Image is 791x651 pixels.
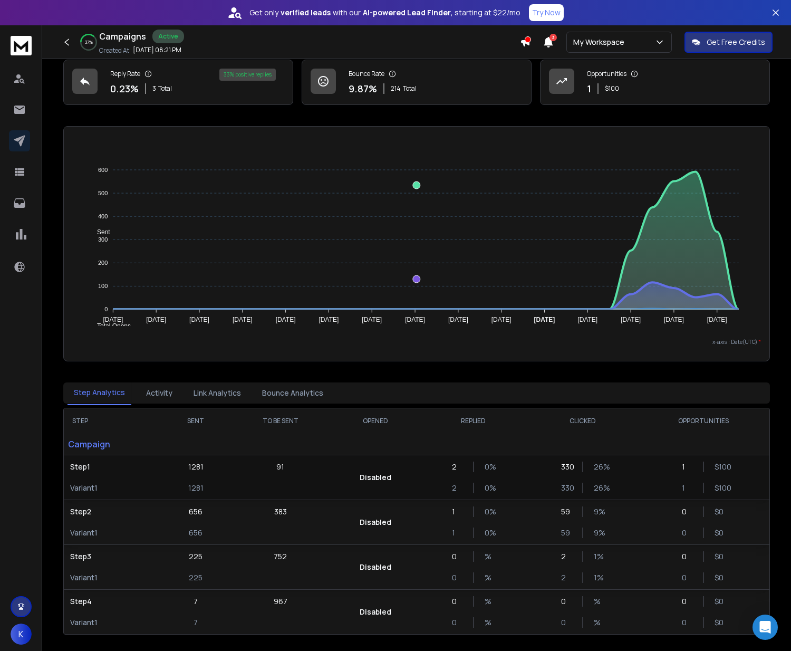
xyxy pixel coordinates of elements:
p: 0 [682,596,692,607]
p: Step 3 [70,551,157,562]
p: Step 1 [70,462,157,472]
th: STEP [64,408,163,434]
p: Variant 1 [70,528,157,538]
span: Sent [89,228,110,236]
p: Bounce Rate [349,70,384,78]
p: 1281 [188,483,204,493]
p: Reply Rate [110,70,140,78]
img: logo [11,36,32,55]
p: 0 [561,596,572,607]
tspan: [DATE] [405,316,425,323]
p: 0 [452,551,462,562]
p: $ 0 [715,596,725,607]
tspan: [DATE] [103,316,123,323]
p: 0 [561,617,572,628]
p: $ 0 [715,572,725,583]
p: 91 [276,462,284,472]
p: 330 [561,462,572,472]
p: $ 0 [715,617,725,628]
tspan: [DATE] [491,316,512,323]
p: 0 [452,596,462,607]
tspan: [DATE] [534,316,555,323]
p: [DATE] 08:21 PM [133,46,181,54]
p: 0 [452,572,462,583]
p: % [485,617,495,628]
tspan: [DATE] [319,316,339,323]
tspan: 100 [98,283,108,289]
p: Try Now [532,7,561,18]
span: Total Opens [89,322,131,330]
p: Campaign [64,434,163,455]
p: Disabled [360,607,391,617]
tspan: 400 [98,213,108,219]
a: Opportunities1$100 [540,60,770,105]
p: x-axis : Date(UTC) [72,338,761,346]
a: Reply Rate0.23%3Total33% positive replies [63,60,293,105]
tspan: [DATE] [362,316,382,323]
p: 225 [189,572,202,583]
strong: verified leads [281,7,331,18]
p: 383 [274,506,287,517]
p: % [485,551,495,562]
p: 0 [682,572,692,583]
p: 26 % [594,483,604,493]
p: 967 [274,596,287,607]
span: K [11,624,32,645]
p: 0 % [485,506,495,517]
p: Disabled [360,472,391,483]
p: 0 [452,617,462,628]
button: Bounce Analytics [256,381,330,405]
th: OPPORTUNITIES [638,408,769,434]
th: REPLIED [419,408,528,434]
p: 2 [452,462,462,472]
p: 1 [452,528,462,538]
tspan: 200 [98,260,108,266]
p: 59 [561,528,572,538]
p: $ 0 [715,551,725,562]
p: Variant 1 [70,483,157,493]
p: 0 [682,506,692,517]
p: 1 % [594,551,604,562]
p: $ 0 [715,506,725,517]
p: 7 [194,617,198,628]
p: $ 100 [715,483,725,493]
p: 59 [561,506,572,517]
p: 656 [189,528,202,538]
tspan: 0 [104,306,108,312]
p: 1 [682,483,692,493]
p: 1 [587,81,591,96]
p: 7 [194,596,198,607]
span: 3 [152,84,156,93]
tspan: 500 [98,190,108,196]
tspan: [DATE] [707,316,727,323]
a: Bounce Rate9.87%214Total [302,60,532,105]
p: Get Free Credits [707,37,765,47]
p: 37 % [85,39,93,45]
span: 214 [391,84,401,93]
p: 1 [682,462,692,472]
tspan: [DATE] [448,316,468,323]
button: Link Analytics [187,381,247,405]
button: Activity [140,381,179,405]
tspan: [DATE] [146,316,166,323]
tspan: [DATE] [621,316,641,323]
p: % [594,596,604,607]
span: Total [158,84,172,93]
p: Step 2 [70,506,157,517]
p: 752 [274,551,287,562]
p: 9 % [594,506,604,517]
button: Try Now [529,4,564,21]
p: Disabled [360,562,391,572]
th: OPENED [332,408,419,434]
p: Get only with our starting at $22/mo [249,7,520,18]
p: 0 [682,528,692,538]
p: 9.87 % [349,81,377,96]
p: % [594,617,604,628]
span: 3 [549,34,557,41]
p: $ 0 [715,528,725,538]
p: 0 % [485,462,495,472]
p: 0 [682,617,692,628]
span: Total [403,84,417,93]
p: Step 4 [70,596,157,607]
p: My Workspace [573,37,629,47]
